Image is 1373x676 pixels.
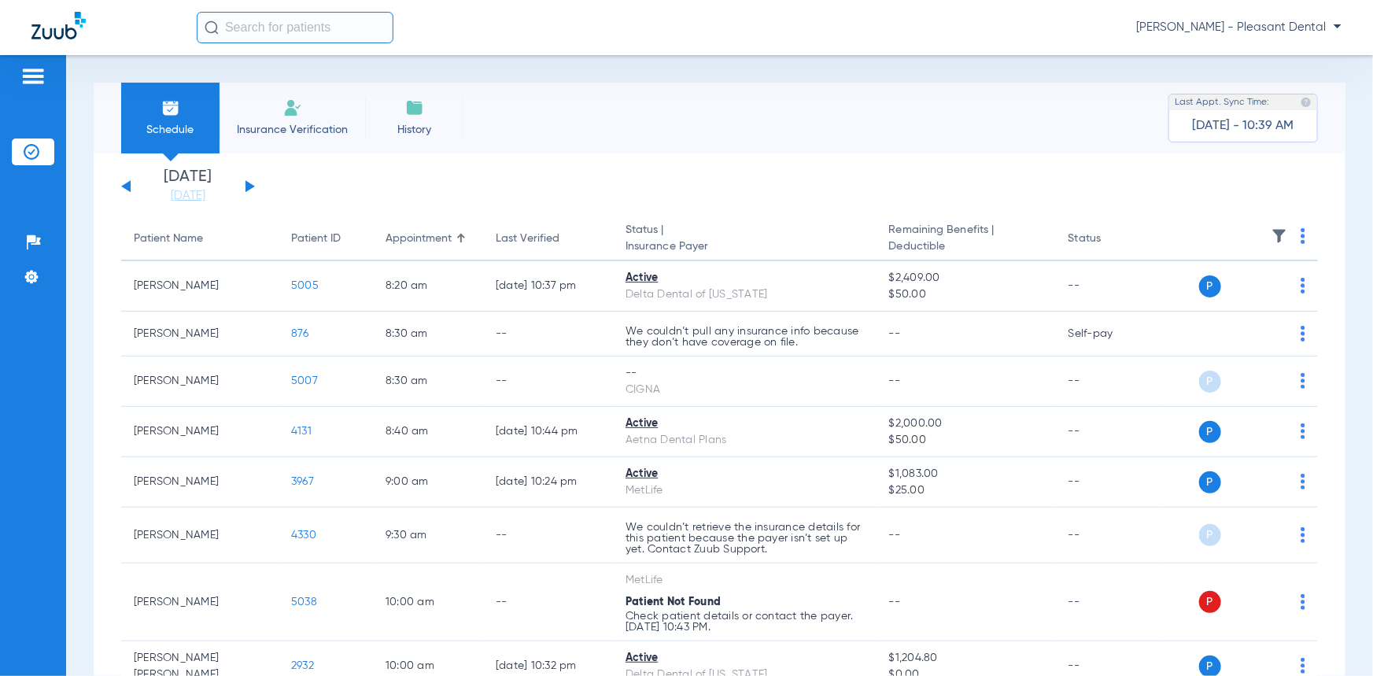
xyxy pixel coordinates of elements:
p: Check patient details or contact the payer. [DATE] 10:43 PM. [626,611,864,633]
img: group-dot-blue.svg [1301,228,1305,244]
td: 8:30 AM [373,312,483,356]
span: P [1199,471,1221,493]
td: -- [1056,563,1162,641]
span: [DATE] - 10:39 AM [1193,118,1294,134]
span: 4131 [291,426,312,437]
td: -- [483,508,613,563]
span: P [1199,524,1221,546]
span: $2,409.00 [889,270,1043,286]
div: Appointment [386,231,452,247]
span: $50.00 [889,286,1043,303]
span: $1,083.00 [889,466,1043,482]
img: Search Icon [205,20,219,35]
th: Status [1056,217,1162,261]
img: group-dot-blue.svg [1301,527,1305,543]
span: 4330 [291,530,316,541]
td: [PERSON_NAME] [121,407,279,457]
img: group-dot-blue.svg [1301,373,1305,389]
a: [DATE] [141,188,235,204]
span: Insurance Payer [626,238,864,255]
span: 3967 [291,476,314,487]
td: [PERSON_NAME] [121,261,279,312]
td: 8:30 AM [373,356,483,407]
span: -- [889,530,901,541]
span: History [377,122,452,138]
div: CIGNA [626,382,864,398]
td: 8:40 AM [373,407,483,457]
img: Manual Insurance Verification [283,98,302,117]
div: Patient ID [291,231,341,247]
div: Patient Name [134,231,203,247]
td: -- [1056,508,1162,563]
span: $1,204.80 [889,650,1043,667]
iframe: Chat Widget [1294,600,1373,676]
td: [PERSON_NAME] [121,563,279,641]
div: -- [626,365,864,382]
span: P [1199,371,1221,393]
span: 5038 [291,597,317,608]
span: $25.00 [889,482,1043,499]
span: 876 [291,328,309,339]
td: [DATE] 10:44 PM [483,407,613,457]
div: Active [626,466,864,482]
td: -- [1056,261,1162,312]
span: Deductible [889,238,1043,255]
li: [DATE] [141,169,235,204]
div: Appointment [386,231,471,247]
span: -- [889,375,901,386]
td: [PERSON_NAME] [121,508,279,563]
td: 9:30 AM [373,508,483,563]
img: group-dot-blue.svg [1301,423,1305,439]
td: -- [1056,407,1162,457]
th: Remaining Benefits | [877,217,1056,261]
p: We couldn’t pull any insurance info because they don’t have coverage on file. [626,326,864,348]
span: Insurance Verification [231,122,353,138]
span: Schedule [133,122,208,138]
td: -- [483,356,613,407]
span: P [1199,591,1221,613]
div: Last Verified [496,231,559,247]
td: -- [483,312,613,356]
img: group-dot-blue.svg [1301,278,1305,294]
th: Status | [613,217,877,261]
span: P [1199,275,1221,297]
div: Delta Dental of [US_STATE] [626,286,864,303]
img: Zuub Logo [31,12,86,39]
td: [PERSON_NAME] [121,457,279,508]
img: filter.svg [1272,228,1287,244]
span: $2,000.00 [889,416,1043,432]
div: Active [626,650,864,667]
td: [DATE] 10:37 PM [483,261,613,312]
span: -- [889,328,901,339]
span: 5007 [291,375,318,386]
input: Search for patients [197,12,393,43]
td: 8:20 AM [373,261,483,312]
img: hamburger-icon [20,67,46,86]
span: -- [889,597,901,608]
td: [PERSON_NAME] [121,356,279,407]
td: -- [1056,356,1162,407]
div: MetLife [626,572,864,589]
span: Patient Not Found [626,597,721,608]
td: -- [483,563,613,641]
div: Active [626,270,864,286]
td: Self-pay [1056,312,1162,356]
img: History [405,98,424,117]
div: Aetna Dental Plans [626,432,864,449]
span: 2932 [291,660,314,671]
div: Last Verified [496,231,600,247]
img: group-dot-blue.svg [1301,474,1305,489]
span: Last Appt. Sync Time: [1175,94,1269,110]
span: 5005 [291,280,319,291]
td: -- [1056,457,1162,508]
td: [DATE] 10:24 PM [483,457,613,508]
td: 9:00 AM [373,457,483,508]
img: group-dot-blue.svg [1301,326,1305,342]
img: group-dot-blue.svg [1301,594,1305,610]
img: Schedule [161,98,180,117]
div: Active [626,416,864,432]
p: We couldn’t retrieve the insurance details for this patient because the payer isn’t set up yet. C... [626,522,864,555]
span: P [1199,421,1221,443]
td: 10:00 AM [373,563,483,641]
